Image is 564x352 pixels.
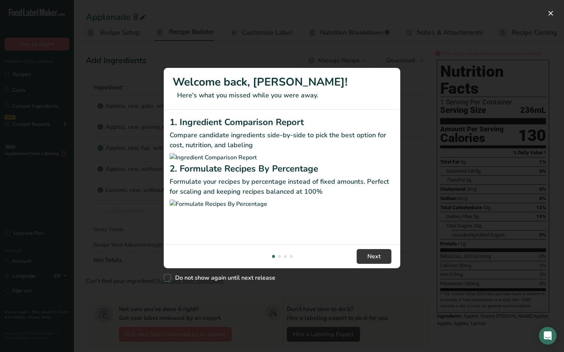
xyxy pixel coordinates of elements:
[170,177,394,197] p: Formulate your recipes by percentage instead of fixed amounts. Perfect for scaling and keeping re...
[170,130,394,150] p: Compare candidate ingredients side-by-side to pick the best option for cost, nutrition, and labeling
[170,162,394,175] h2: 2. Formulate Recipes By Percentage
[170,200,267,208] img: Formulate Recipes By Percentage
[367,252,381,261] span: Next
[170,115,394,129] h2: 1. Ingredient Comparison Report
[173,90,391,100] p: Here's what you missed while you were away.
[170,153,257,162] img: Ingredient Comparison Report
[357,249,391,264] button: Next
[173,74,391,90] h1: Welcome back, [PERSON_NAME]!
[171,274,275,282] span: Do not show again until next release
[539,327,557,345] div: Open Intercom Messenger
